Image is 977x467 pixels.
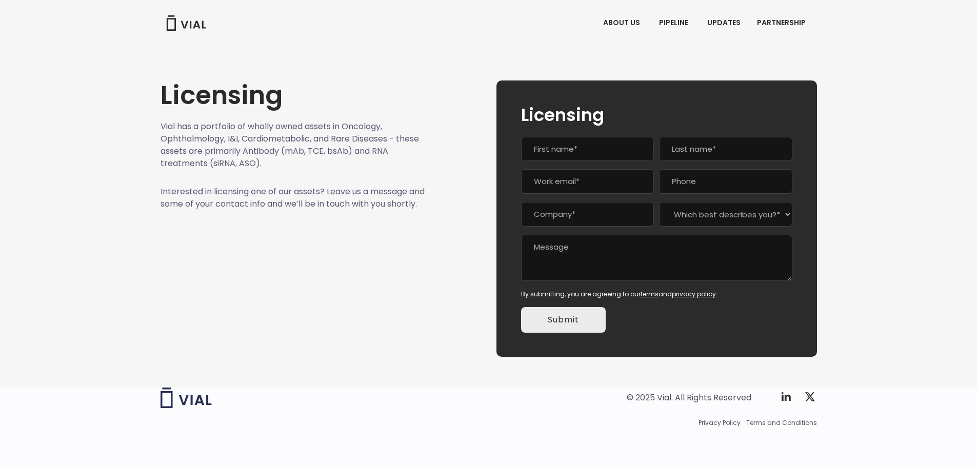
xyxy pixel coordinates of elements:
[627,392,751,403] div: © 2025 Vial. All Rights Reserved
[746,418,817,428] a: Terms and Conditions
[672,290,716,298] a: privacy policy
[699,14,748,32] a: UPDATES
[659,169,792,194] input: Phone
[595,14,650,32] a: ABOUT USMenu Toggle
[166,15,207,31] img: Vial Logo
[699,418,741,428] a: Privacy Policy
[521,307,606,333] input: Submit
[749,14,816,32] a: PARTNERSHIPMenu Toggle
[521,137,654,161] input: First name*
[161,388,212,408] img: Vial logo wih "Vial" spelled out
[161,120,425,170] p: Vial has a portfolio of wholly owned assets in Oncology, Ophthalmology, I&I, Cardiometabolic, and...
[651,14,699,32] a: PIPELINEMenu Toggle
[521,169,654,194] input: Work email*
[659,137,792,161] input: Last name*
[161,80,425,110] h1: Licensing
[161,186,425,210] p: Interested in licensing one of our assets? Leave us a message and some of your contact info and w...
[521,105,792,125] h2: Licensing
[521,290,792,299] div: By submitting, you are agreeing to our and
[521,202,654,227] input: Company*
[641,290,659,298] a: terms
